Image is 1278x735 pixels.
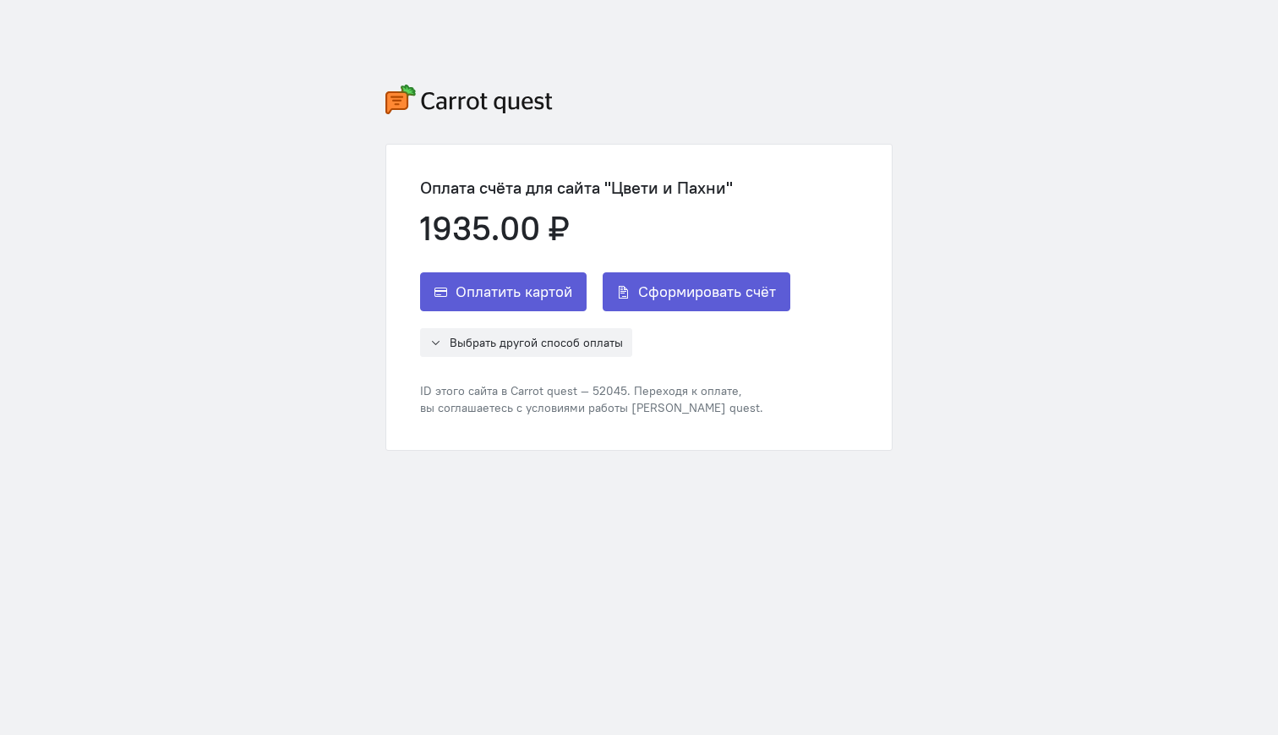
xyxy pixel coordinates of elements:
div: ID этого сайта в Carrot quest — 52045. Переходя к оплате, вы соглашаетесь с условиями работы [PER... [420,382,790,416]
button: Выбрать другой способ оплаты [420,328,632,357]
img: carrot-quest-logo.svg [385,85,553,114]
button: Оплатить картой [420,272,587,311]
span: Оплатить картой [456,282,572,302]
div: 1935.00 ₽ [420,210,790,247]
span: Выбрать другой способ оплаты [450,335,623,350]
span: Сформировать счёт [638,282,776,302]
div: Оплата счёта для сайта "Цвети и Пахни" [420,178,790,197]
button: Сформировать счёт [603,272,790,311]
